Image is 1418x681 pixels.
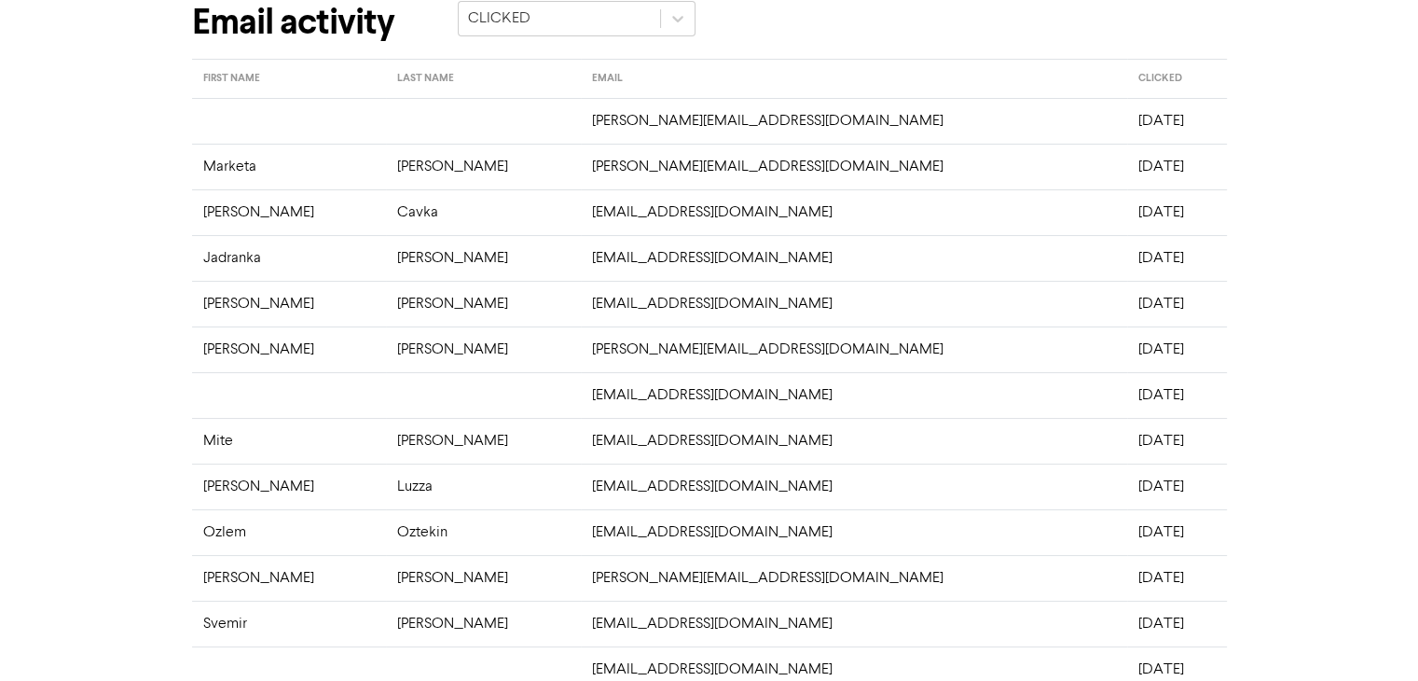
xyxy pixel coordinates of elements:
[386,189,581,235] td: Cavka
[581,189,1127,235] td: [EMAIL_ADDRESS][DOMAIN_NAME]
[386,327,581,372] td: [PERSON_NAME]
[1127,144,1227,189] td: [DATE]
[386,601,581,646] td: [PERSON_NAME]
[1127,464,1227,509] td: [DATE]
[1127,601,1227,646] td: [DATE]
[1127,372,1227,418] td: [DATE]
[386,235,581,281] td: [PERSON_NAME]
[386,144,581,189] td: [PERSON_NAME]
[1325,591,1418,681] iframe: Chat Widget
[386,509,581,555] td: Oztekin
[1127,98,1227,144] td: [DATE]
[581,464,1127,509] td: [EMAIL_ADDRESS][DOMAIN_NAME]
[581,372,1127,418] td: [EMAIL_ADDRESS][DOMAIN_NAME]
[581,509,1127,555] td: [EMAIL_ADDRESS][DOMAIN_NAME]
[192,418,387,464] td: Mite
[581,60,1127,99] th: EMAIL
[1127,509,1227,555] td: [DATE]
[1127,555,1227,601] td: [DATE]
[192,509,387,555] td: Ozlem
[581,601,1127,646] td: [EMAIL_ADDRESS][DOMAIN_NAME]
[192,555,387,601] td: [PERSON_NAME]
[581,327,1127,372] td: [PERSON_NAME][EMAIL_ADDRESS][DOMAIN_NAME]
[1127,327,1227,372] td: [DATE]
[1127,60,1227,99] th: CLICKED
[1127,418,1227,464] td: [DATE]
[386,464,581,509] td: Luzza
[386,60,581,99] th: LAST NAME
[192,281,387,327] td: [PERSON_NAME]
[192,601,387,646] td: Svemir
[386,418,581,464] td: [PERSON_NAME]
[192,327,387,372] td: [PERSON_NAME]
[581,98,1127,144] td: [PERSON_NAME][EMAIL_ADDRESS][DOMAIN_NAME]
[192,60,387,99] th: FIRST NAME
[581,144,1127,189] td: [PERSON_NAME][EMAIL_ADDRESS][DOMAIN_NAME]
[468,7,530,30] div: CLICKED
[386,281,581,327] td: [PERSON_NAME]
[1127,235,1227,281] td: [DATE]
[581,281,1127,327] td: [EMAIL_ADDRESS][DOMAIN_NAME]
[1127,281,1227,327] td: [DATE]
[581,555,1127,601] td: [PERSON_NAME][EMAIL_ADDRESS][DOMAIN_NAME]
[192,144,387,189] td: Marketa
[386,555,581,601] td: [PERSON_NAME]
[1127,189,1227,235] td: [DATE]
[581,418,1127,464] td: [EMAIL_ADDRESS][DOMAIN_NAME]
[581,235,1127,281] td: [EMAIL_ADDRESS][DOMAIN_NAME]
[192,1,430,44] h1: Email activity
[192,464,387,509] td: [PERSON_NAME]
[192,189,387,235] td: [PERSON_NAME]
[192,235,387,281] td: Jadranka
